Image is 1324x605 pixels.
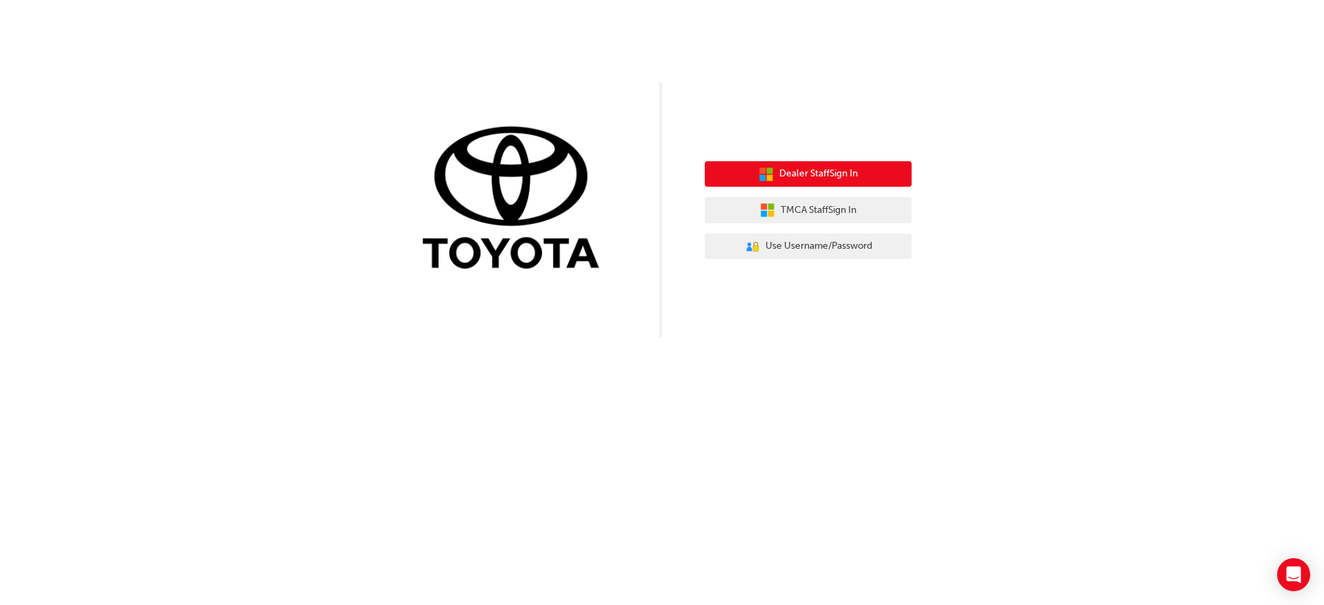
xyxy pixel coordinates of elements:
[705,234,912,260] button: Use Username/Password
[779,166,858,182] span: Dealer Staff Sign In
[781,203,856,218] span: TMCA Staff Sign In
[412,123,619,276] img: Trak
[705,197,912,223] button: TMCA StaffSign In
[765,238,872,254] span: Use Username/Password
[705,161,912,187] button: Dealer StaffSign In
[1277,558,1310,591] div: Open Intercom Messenger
